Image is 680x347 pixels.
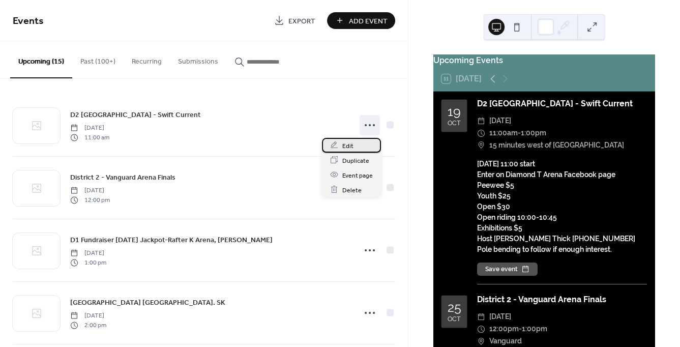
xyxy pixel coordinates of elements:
button: Past (100+) [72,41,124,77]
span: [DATE] [70,311,106,321]
span: 15 minutes west of [GEOGRAPHIC_DATA] [489,139,624,152]
div: D2 [GEOGRAPHIC_DATA] - Swift Current [477,98,647,110]
a: [GEOGRAPHIC_DATA] [GEOGRAPHIC_DATA]. SK [70,297,225,308]
span: 12:00 pm [70,195,110,205]
div: Oct [448,316,461,323]
div: ​ [477,127,485,139]
span: [DATE] [70,124,109,133]
span: [DATE] [70,249,106,258]
span: - [519,323,522,335]
div: 25 [448,301,461,314]
div: District 2 - Vanguard Arena Finals [477,294,647,306]
button: Add Event [327,12,395,29]
div: Oct [448,120,461,127]
div: ​ [477,139,485,152]
div: ​ [477,115,485,127]
span: District 2 - Vanguard Arena Finals [70,172,175,183]
div: [DATE] 11:00 start Enter on Diamond T Arena Facebook page Peewee $5 Youth $25 Open $30 Open ridin... [477,159,647,255]
a: District 2 - Vanguard Arena Finals [70,171,175,183]
span: Duplicate [342,155,369,166]
button: Submissions [170,41,226,77]
button: Recurring [124,41,170,77]
span: Export [288,16,315,26]
span: [DATE] [70,186,110,195]
span: [DATE] [489,311,511,323]
button: Save event [477,263,538,276]
span: 1:00pm [522,323,547,335]
span: 1:00pm [521,127,546,139]
span: D1 Fundraiser [DATE] Jackpot-Rafter K Arena, [PERSON_NAME] [70,235,273,246]
span: - [518,127,521,139]
div: 19 [448,105,461,118]
span: [DATE] [489,115,511,127]
a: Export [267,12,323,29]
span: Events [13,11,44,31]
span: D2 [GEOGRAPHIC_DATA] - Swift Current [70,110,201,121]
span: Delete [342,185,362,195]
span: 1:00 pm [70,258,106,267]
span: 12:00pm [489,323,519,335]
button: Upcoming (15) [10,41,72,78]
span: Edit [342,140,353,151]
a: D1 Fundraiser [DATE] Jackpot-Rafter K Arena, [PERSON_NAME] [70,234,273,246]
span: Event page [342,170,373,181]
div: ​ [477,311,485,323]
span: [GEOGRAPHIC_DATA] [GEOGRAPHIC_DATA]. SK [70,298,225,308]
span: 11:00 am [70,133,109,142]
span: Add Event [349,16,388,26]
div: ​ [477,323,485,335]
span: 11:00am [489,127,518,139]
a: D2 [GEOGRAPHIC_DATA] - Swift Current [70,109,201,121]
span: 2:00 pm [70,321,106,330]
div: Upcoming Events [433,54,655,67]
